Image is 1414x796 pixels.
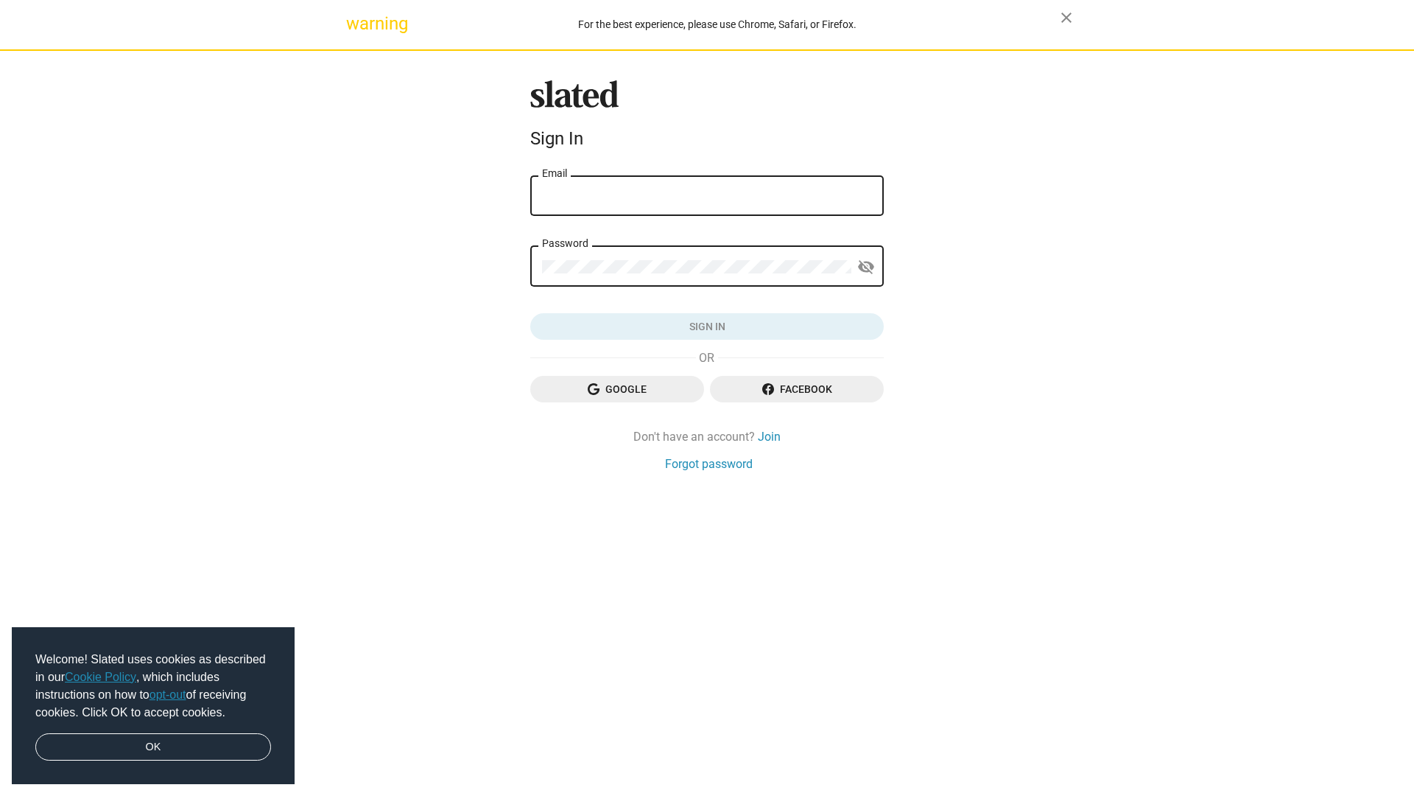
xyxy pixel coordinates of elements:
sl-branding: Sign In [530,80,884,156]
a: Forgot password [665,456,753,472]
a: opt-out [150,688,186,701]
span: Facebook [722,376,872,402]
mat-icon: warning [346,15,364,32]
mat-icon: visibility_off [857,256,875,279]
span: Google [542,376,692,402]
div: For the best experience, please use Chrome, Safari, or Firefox. [374,15,1060,35]
span: Welcome! Slated uses cookies as described in our , which includes instructions on how to of recei... [35,651,271,722]
mat-icon: close [1058,9,1075,27]
button: Show password [851,253,881,282]
button: Facebook [710,376,884,402]
a: dismiss cookie message [35,733,271,761]
button: Google [530,376,704,402]
div: cookieconsent [12,627,295,785]
div: Sign In [530,128,884,149]
a: Cookie Policy [65,671,136,683]
div: Don't have an account? [530,429,884,444]
a: Join [758,429,781,444]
